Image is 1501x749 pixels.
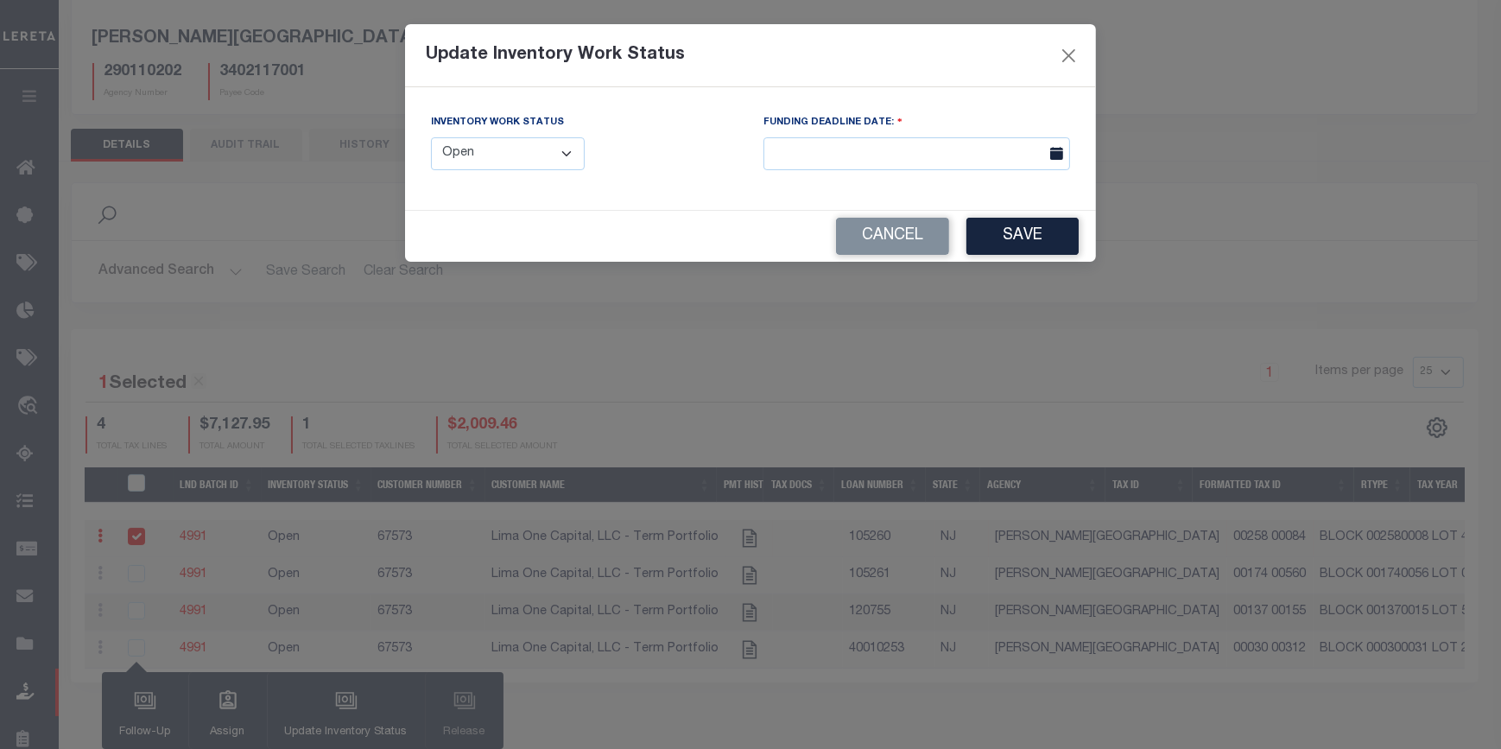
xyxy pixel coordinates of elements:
label: FUNDING DEADLINE DATE: [763,114,902,130]
button: Save [966,218,1079,255]
label: Inventory Work Status [431,116,564,130]
h5: Update Inventory Work Status [426,45,685,66]
button: Cancel [836,218,949,255]
button: Close [1058,44,1080,67]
